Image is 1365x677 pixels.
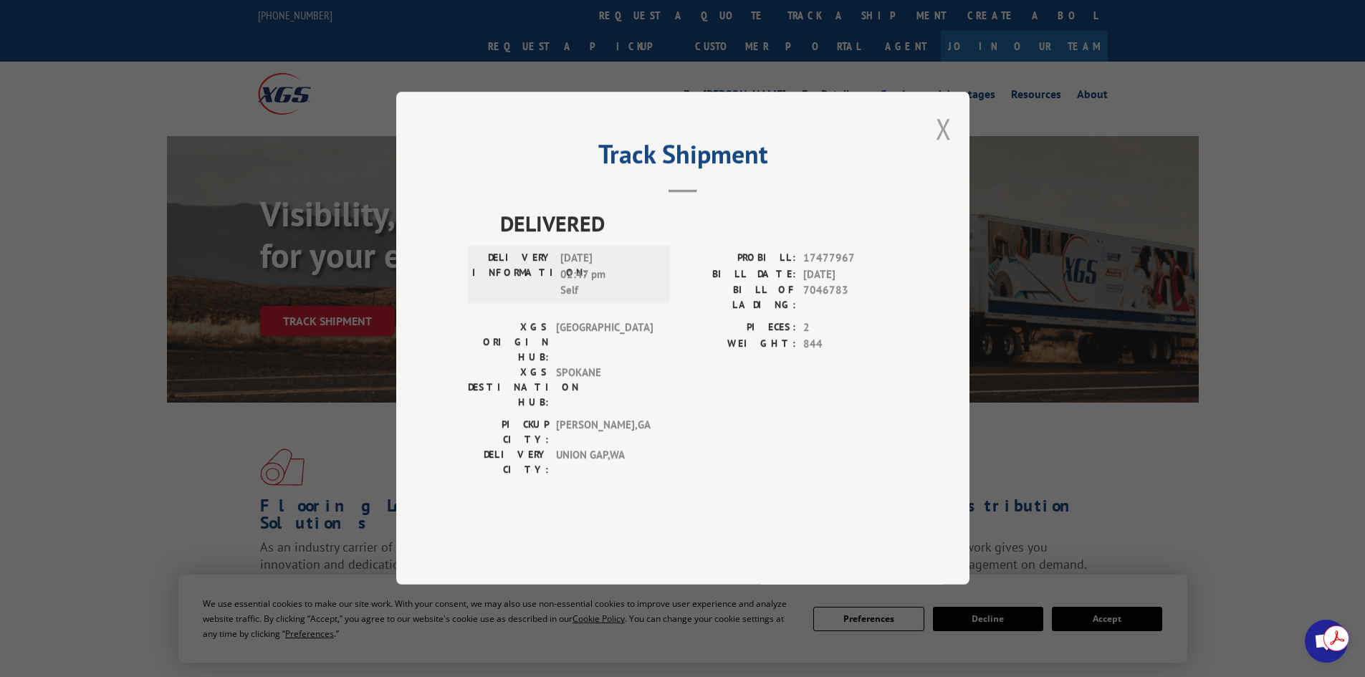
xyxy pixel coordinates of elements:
[683,336,796,352] label: WEIGHT:
[803,320,898,337] span: 2
[556,418,653,448] span: [PERSON_NAME] , GA
[556,320,653,365] span: [GEOGRAPHIC_DATA]
[803,251,898,267] span: 17477967
[556,448,653,478] span: UNION GAP , WA
[683,251,796,267] label: PROBILL:
[803,267,898,283] span: [DATE]
[936,110,952,148] button: Close modal
[472,251,553,299] label: DELIVERY INFORMATION:
[803,336,898,352] span: 844
[468,365,549,410] label: XGS DESTINATION HUB:
[468,144,898,171] h2: Track Shipment
[683,320,796,337] label: PIECES:
[560,251,657,299] span: [DATE] 02:47 pm Self
[683,283,796,313] label: BILL OF LADING:
[803,283,898,313] span: 7046783
[683,267,796,283] label: BILL DATE:
[500,208,898,240] span: DELIVERED
[556,365,653,410] span: SPOKANE
[468,320,549,365] label: XGS ORIGIN HUB:
[1305,620,1348,663] div: Open chat
[468,448,549,478] label: DELIVERY CITY:
[468,418,549,448] label: PICKUP CITY:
